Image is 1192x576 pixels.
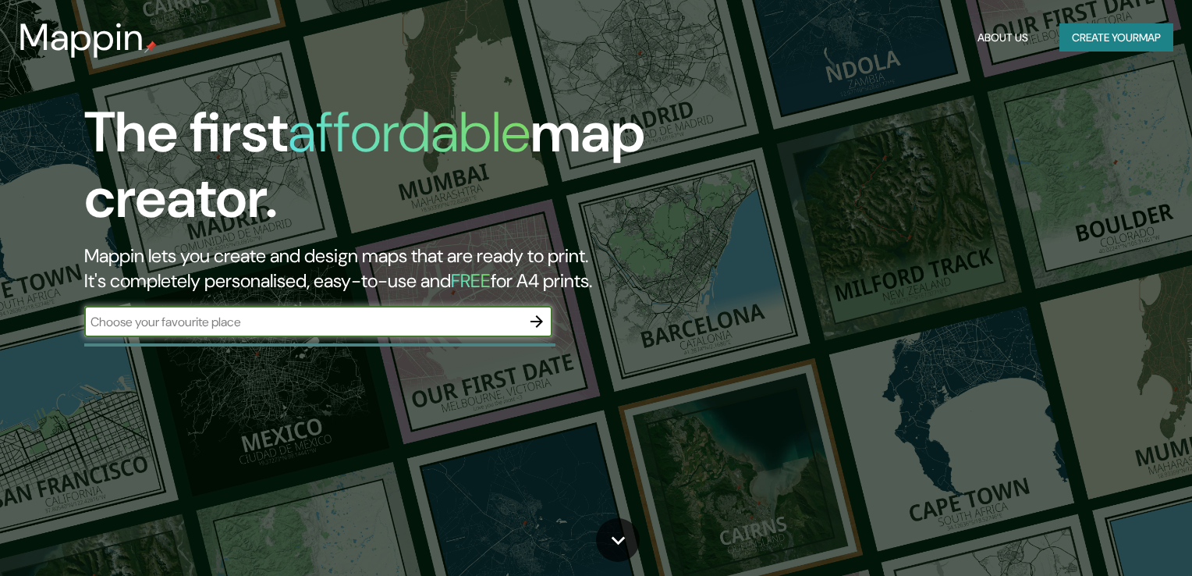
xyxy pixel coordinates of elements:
h1: affordable [288,96,530,169]
h2: Mappin lets you create and design maps that are ready to print. It's completely personalised, eas... [84,244,680,293]
input: Choose your favourite place [84,313,521,331]
h5: FREE [451,268,491,293]
img: mappin-pin [144,41,157,53]
button: About Us [971,23,1034,52]
h1: The first map creator. [84,100,680,244]
button: Create yourmap [1059,23,1173,52]
h3: Mappin [19,16,144,59]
